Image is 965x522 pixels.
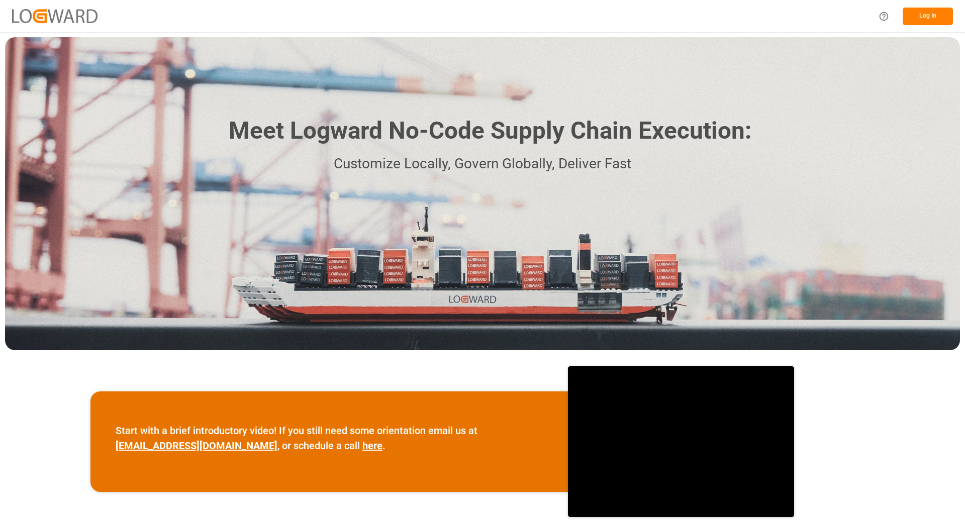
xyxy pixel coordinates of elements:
h1: Meet Logward No-Code Supply Chain Execution: [229,113,751,149]
button: Help Center [873,5,895,28]
iframe: video [568,366,794,517]
a: here [362,440,382,452]
p: Customize Locally, Govern Globally, Deliver Fast [214,153,751,175]
button: Log In [903,8,953,25]
p: Start with a brief introductory video! If you still need some orientation email us at , or schedu... [116,423,543,453]
a: [EMAIL_ADDRESS][DOMAIN_NAME] [116,440,277,452]
img: Logward_new_orange.png [12,9,98,23]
